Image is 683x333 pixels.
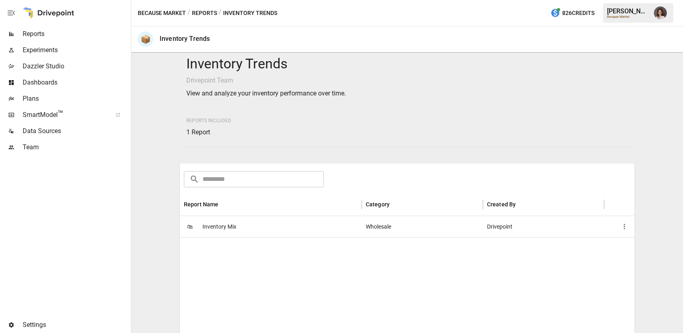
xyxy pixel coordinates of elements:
[186,76,628,85] p: Drivepoint Team
[23,320,129,330] span: Settings
[160,35,210,42] div: Inventory Trends
[607,7,649,15] div: [PERSON_NAME]
[23,78,129,87] span: Dashboards
[547,6,598,21] button: 826Credits
[23,45,129,55] span: Experiments
[23,126,129,136] span: Data Sources
[517,199,528,210] button: Sort
[138,8,186,18] button: Because Market
[23,94,129,104] span: Plans
[58,109,63,119] span: ™
[562,8,594,18] span: 826 Credits
[362,216,483,237] div: Wholesale
[184,221,196,233] span: 🛍
[219,8,221,18] div: /
[186,55,628,72] h4: Inventory Trends
[649,2,672,24] button: Franziska Ibscher
[219,199,231,210] button: Sort
[23,110,107,120] span: SmartModel
[607,15,649,19] div: Because Market
[188,8,190,18] div: /
[184,201,219,208] div: Report Name
[23,142,129,152] span: Team
[23,62,129,71] span: Dazzler Studio
[186,118,231,123] span: Reports Included
[366,201,390,208] div: Category
[138,32,153,47] div: 📦
[202,216,236,237] span: Inventory Mix
[186,89,628,98] p: View and analyze your inventory performance over time.
[654,6,667,19] img: Franziska Ibscher
[186,127,231,137] p: 1 Report
[487,201,516,208] div: Created By
[23,29,129,39] span: Reports
[483,216,604,237] div: Drivepoint
[391,199,402,210] button: Sort
[192,8,217,18] button: Reports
